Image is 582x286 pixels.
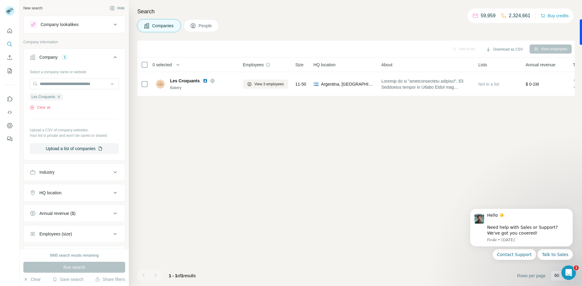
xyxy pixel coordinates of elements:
[526,82,539,87] span: $ 0-1M
[52,276,83,282] button: Save search
[5,25,15,36] button: Quick start
[5,107,15,118] button: Use Surfe API
[5,65,15,76] button: My lists
[5,120,15,131] button: Dashboard
[24,50,125,67] button: Company1
[39,54,58,60] div: Company
[254,81,284,87] span: View 3 employees
[39,190,62,196] div: HQ location
[24,186,125,200] button: HQ location
[169,273,196,278] span: results
[554,272,559,278] p: 60
[105,4,129,13] button: Hide
[478,82,499,87] span: Not in a list
[39,210,75,216] div: Annual revenue ($)
[478,62,487,68] span: Lists
[23,39,125,45] p: Company information
[24,247,125,262] button: Technologies
[5,94,15,104] button: Use Surfe on LinkedIn
[321,81,374,87] span: Argentina, [GEOGRAPHIC_DATA] of [GEOGRAPHIC_DATA]
[30,143,119,154] button: Upload a list of companies
[574,265,579,270] span: 1
[561,265,576,280] iframe: Intercom live chat
[461,203,582,264] iframe: Intercom notifications message
[295,62,303,68] span: Size
[517,273,546,279] span: Rows per page
[23,276,41,282] button: Clear
[137,7,575,16] h4: Search
[295,81,306,87] span: 11-50
[24,227,125,241] button: Employees (size)
[381,62,393,68] span: About
[30,133,119,138] p: Your list is private and won't be saved or shared.
[243,80,288,89] button: View 3 employees
[30,127,119,133] p: Upload a CSV of company websites.
[41,21,79,28] div: Company lookalikes
[243,62,264,68] span: Employees
[24,206,125,221] button: Annual revenue ($)
[30,67,119,75] div: Select a company name or website
[24,17,125,32] button: Company lookalikes
[313,62,336,68] span: HQ location
[30,105,50,110] button: Clear all
[152,62,172,68] span: 0 selected
[95,276,125,282] button: Share filters
[5,39,15,50] button: Search
[181,273,183,278] span: 1
[313,81,319,87] span: 🇦🇷
[509,12,530,19] p: 2,324,661
[39,169,55,175] div: Industry
[199,23,212,29] span: People
[5,133,15,144] button: Feedback
[482,45,527,54] button: Download as CSV
[5,52,15,63] button: Enrich CSV
[381,78,471,90] span: Loremip do si "ametconsectetu adipisci"​, Eli Seddoeius tempor in Utlabo Etdol mag aliquaen admi ...
[39,231,72,237] div: Employees (size)
[177,273,181,278] span: of
[526,62,555,68] span: Annual revenue
[50,253,99,258] div: 9995 search results remaining
[170,78,200,84] span: Les Croquants
[169,273,177,278] span: 1 - 1
[481,12,496,19] p: 59,959
[540,12,569,20] button: Buy credits
[23,5,42,11] div: New search
[156,79,165,89] img: Logo of Les Croquants
[61,54,68,60] div: 1
[170,85,236,90] div: Bakery
[32,94,55,100] span: Les Croquants
[203,78,208,83] img: LinkedIn logo
[152,23,174,29] span: Companies
[24,165,125,179] button: Industry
